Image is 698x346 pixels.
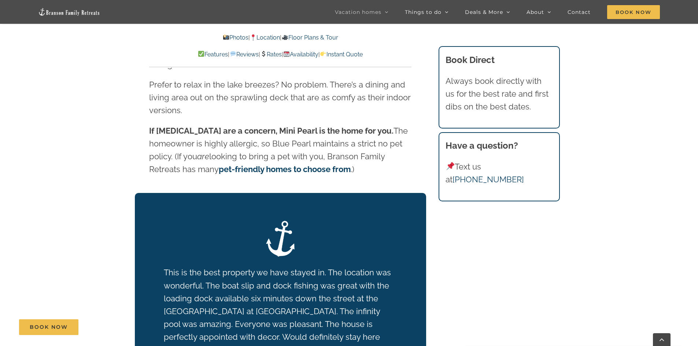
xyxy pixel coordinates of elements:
span: are [197,152,209,161]
a: Floor Plans & Tour [281,34,338,41]
span: Deals & More [465,10,503,15]
img: Branson Family Retreats Logo [38,8,100,16]
img: 💬 [230,51,236,57]
span: looking to bring a pet with you, Branson Family Retreats has many .) [149,152,385,174]
a: pet-friendly homes to choose from [219,164,351,174]
a: [PHONE_NUMBER] [453,175,524,184]
p: Text us at [446,160,553,186]
a: Location [250,34,280,41]
img: 📸 [223,34,229,40]
p: | | [149,33,411,42]
p: Always book directly with us for the best rate and first dibs on the best dates. [446,75,553,114]
img: 📌 [446,162,454,170]
h3: Have a question? [446,139,553,152]
strong: If [MEDICAL_DATA] are a concern, Mini Pearl is the home for you. [149,126,394,135]
h3: Book Direct [446,53,553,67]
span: Book Now [30,324,68,330]
a: Features [198,51,228,58]
img: Branson Family Retreats [262,220,299,257]
span: Prefer to relax in the lake breezes? No problem. There’s a dining and living area out on the spra... [149,80,410,115]
span: Book Now [607,5,660,19]
span: Contact [568,10,591,15]
span: About [527,10,544,15]
a: Rates [260,51,282,58]
p: | | | | [149,50,411,59]
a: Reviews [229,51,258,58]
img: 📍 [250,34,256,40]
span: Vacation homes [335,10,381,15]
img: 🎥 [282,34,288,40]
a: Availability [283,51,318,58]
a: Instant Quote [320,51,363,58]
img: ✅ [198,51,204,57]
a: Photos [223,34,248,41]
span: The homeowner is highly allergic, so Blue Pearl maintains a strict no pet policy. (If you [149,126,408,161]
img: 👉 [320,51,326,57]
span: Things to do [405,10,442,15]
a: Book Now [19,319,78,335]
img: 📆 [284,51,289,57]
span: on iMessage for a change! [149,47,398,69]
img: 💲 [261,51,266,57]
